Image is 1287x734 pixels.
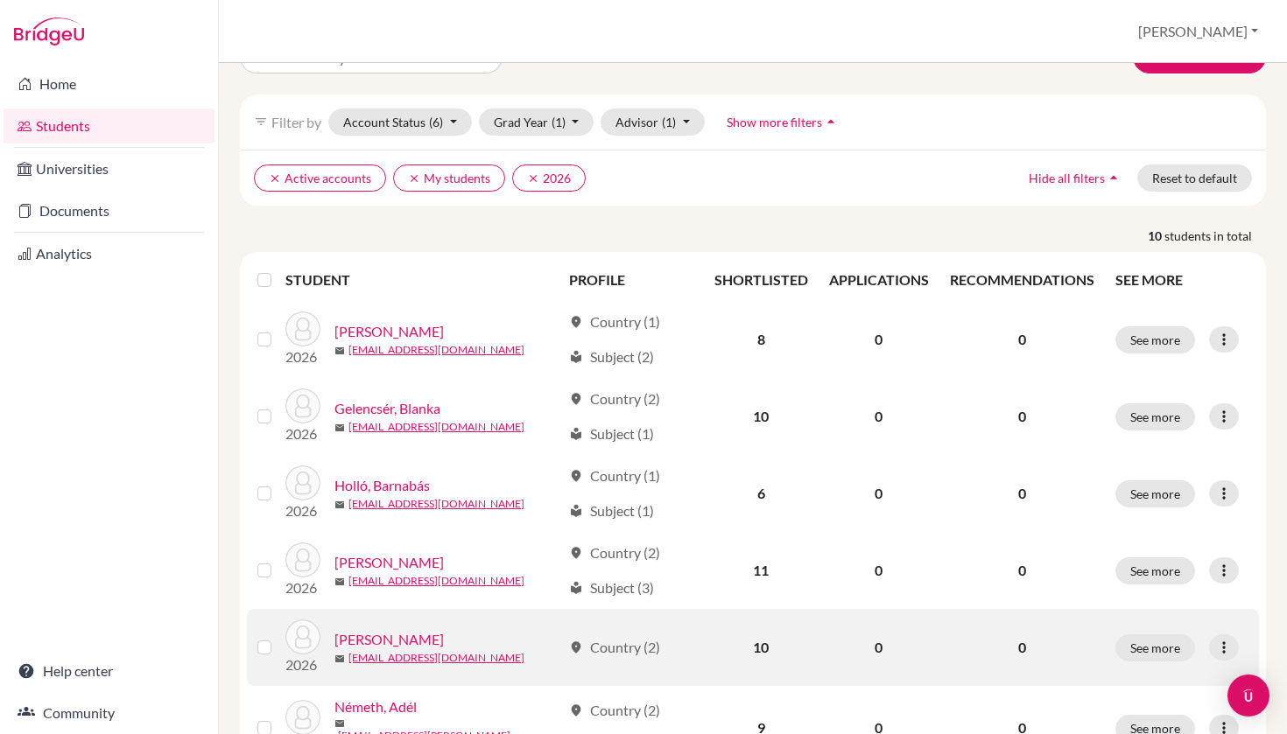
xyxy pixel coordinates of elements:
[334,500,345,510] span: mail
[569,640,583,654] span: location_on
[822,113,840,130] i: arrow_drop_up
[1105,259,1259,301] th: SEE MORE
[348,650,524,666] a: [EMAIL_ADDRESS][DOMAIN_NAME]
[704,301,819,378] td: 8
[334,475,430,496] a: Holló, Barnabás
[569,427,583,441] span: local_library
[334,552,444,573] a: [PERSON_NAME]
[334,398,440,419] a: Gelencsér, Blanka
[285,346,320,367] p: 2026
[950,560,1094,581] p: 0
[569,700,660,721] div: Country (2)
[569,581,583,595] span: local_library
[254,115,268,129] i: filter_list
[569,350,583,364] span: local_library
[285,465,320,500] img: Holló, Barnabás
[285,311,320,346] img: Domonkos, Luca
[950,483,1094,504] p: 0
[1148,227,1164,245] strong: 10
[601,108,705,136] button: Advisor(1)
[334,423,345,433] span: mail
[285,577,320,598] p: 2026
[348,342,524,358] a: [EMAIL_ADDRESS][DOMAIN_NAME]
[569,637,660,658] div: Country (2)
[348,496,524,512] a: [EMAIL_ADDRESS][DOMAIN_NAME]
[569,392,583,406] span: location_on
[569,423,654,444] div: Subject (1)
[285,423,320,444] p: 2026
[704,532,819,609] td: 11
[334,577,345,587] span: mail
[4,108,214,143] a: Students
[429,115,443,129] span: (6)
[1105,169,1122,186] i: arrow_drop_up
[334,346,345,356] span: mail
[348,573,524,589] a: [EMAIL_ADDRESS][DOMAIN_NAME]
[4,66,214,101] a: Home
[704,455,819,532] td: 6
[334,718,345,729] span: mail
[1014,164,1137,192] button: Hide all filtersarrow_drop_up
[285,388,320,423] img: Gelencsér, Blanka
[569,577,654,598] div: Subject (3)
[939,259,1105,301] th: RECOMMENDATIONS
[569,542,660,563] div: Country (2)
[285,500,320,521] p: 2026
[569,465,660,486] div: Country (1)
[569,500,654,521] div: Subject (1)
[569,469,583,483] span: location_on
[950,329,1094,350] p: 0
[1115,557,1195,584] button: See more
[819,301,939,378] td: 0
[1164,227,1266,245] span: students in total
[727,115,822,129] span: Show more filters
[285,619,320,654] img: Kosztolányi, Niki
[950,637,1094,658] p: 0
[712,108,854,136] button: Show more filtersarrow_drop_up
[1130,15,1266,48] button: [PERSON_NAME]
[4,696,214,731] a: Community
[408,172,420,185] i: clear
[569,388,660,409] div: Country (2)
[4,654,214,689] a: Help center
[819,609,939,686] td: 0
[334,321,444,342] a: [PERSON_NAME]
[569,504,583,518] span: local_library
[819,378,939,455] td: 0
[479,108,594,136] button: Grad Year(1)
[4,151,214,186] a: Universities
[819,532,939,609] td: 0
[527,172,539,185] i: clear
[285,654,320,675] p: 2026
[704,259,819,301] th: SHORTLISTED
[348,419,524,435] a: [EMAIL_ADDRESS][DOMAIN_NAME]
[1029,171,1105,185] span: Hide all filters
[1115,326,1195,353] button: See more
[1115,480,1195,507] button: See more
[1115,634,1195,661] button: See more
[704,609,819,686] td: 10
[569,546,583,560] span: location_on
[512,164,586,192] button: clear2026
[950,406,1094,427] p: 0
[552,115,566,129] span: (1)
[285,259,558,301] th: STUDENT
[1227,675,1269,717] div: Open Intercom Messenger
[328,108,472,136] button: Account Status(6)
[1137,164,1252,192] button: Reset to default
[4,193,214,228] a: Documents
[662,115,676,129] span: (1)
[334,654,345,664] span: mail
[4,236,214,271] a: Analytics
[819,259,939,301] th: APPLICATIONS
[271,114,321,130] span: Filter by
[559,259,704,301] th: PROFILE
[569,703,583,717] span: location_on
[254,164,386,192] button: clearActive accounts
[569,315,583,329] span: location_on
[704,378,819,455] td: 10
[334,696,417,717] a: Németh, Adél
[569,311,660,332] div: Country (1)
[334,629,444,650] a: [PERSON_NAME]
[393,164,505,192] button: clearMy students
